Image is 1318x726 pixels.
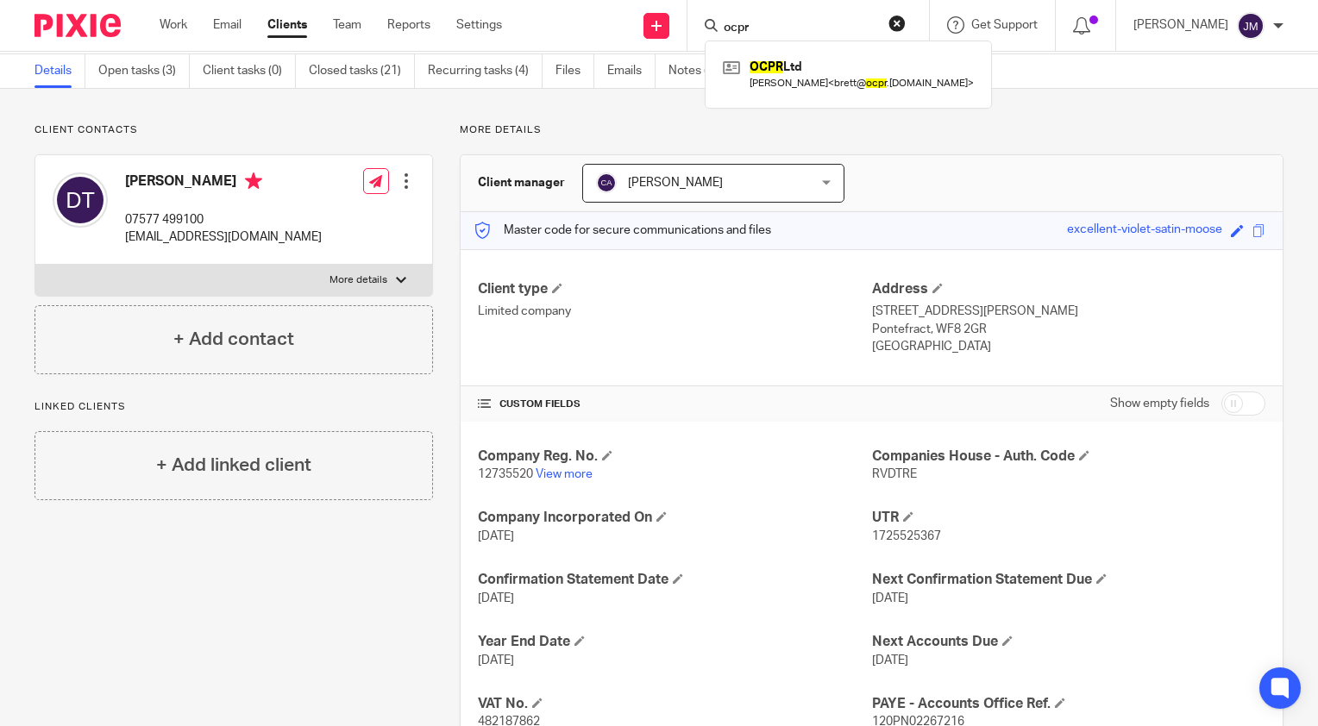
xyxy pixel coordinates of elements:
[125,172,322,194] h4: [PERSON_NAME]
[478,174,565,191] h3: Client manager
[536,468,593,480] a: View more
[872,338,1265,355] p: [GEOGRAPHIC_DATA]
[478,303,871,320] p: Limited company
[173,326,294,353] h4: + Add contact
[1237,12,1265,40] img: svg%3E
[456,16,502,34] a: Settings
[35,123,433,137] p: Client contacts
[596,172,617,193] img: svg%3E
[203,54,296,88] a: Client tasks (0)
[1110,395,1209,412] label: Show empty fields
[35,14,121,37] img: Pixie
[722,21,877,36] input: Search
[872,509,1265,527] h4: UTR
[872,530,941,542] span: 1725525367
[607,54,656,88] a: Emails
[872,468,917,480] span: RVDTRE
[460,123,1283,137] p: More details
[872,280,1265,298] h4: Address
[478,695,871,713] h4: VAT No.
[329,273,387,287] p: More details
[872,303,1265,320] p: [STREET_ADDRESS][PERSON_NAME]
[245,172,262,190] i: Primary
[872,447,1265,466] h4: Companies House - Auth. Code
[668,54,731,88] a: Notes (0)
[35,54,85,88] a: Details
[872,654,908,667] span: [DATE]
[474,222,771,239] p: Master code for secure communications and files
[309,54,415,88] a: Closed tasks (21)
[478,468,533,480] span: 12735520
[888,15,906,32] button: Clear
[478,397,871,411] h4: CUSTOM FIELDS
[478,633,871,651] h4: Year End Date
[1133,16,1228,34] p: [PERSON_NAME]
[872,633,1265,651] h4: Next Accounts Due
[478,509,871,527] h4: Company Incorporated On
[333,16,361,34] a: Team
[872,695,1265,713] h4: PAYE - Accounts Office Ref.
[213,16,242,34] a: Email
[555,54,594,88] a: Files
[872,571,1265,589] h4: Next Confirmation Statement Due
[53,172,108,228] img: svg%3E
[156,452,311,479] h4: + Add linked client
[478,571,871,589] h4: Confirmation Statement Date
[160,16,187,34] a: Work
[98,54,190,88] a: Open tasks (3)
[478,447,871,466] h4: Company Reg. No.
[971,19,1038,31] span: Get Support
[387,16,430,34] a: Reports
[478,654,514,667] span: [DATE]
[267,16,307,34] a: Clients
[1067,221,1222,241] div: excellent-violet-satin-moose
[125,211,322,228] p: 07577 499100
[872,321,1265,338] p: Pontefract, WF8 2GR
[872,592,908,604] span: [DATE]
[478,530,514,542] span: [DATE]
[628,177,723,189] span: [PERSON_NAME]
[478,592,514,604] span: [DATE]
[125,228,322,246] p: [EMAIL_ADDRESS][DOMAIN_NAME]
[478,280,871,298] h4: Client type
[428,54,543,88] a: Recurring tasks (4)
[35,400,433,414] p: Linked clients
